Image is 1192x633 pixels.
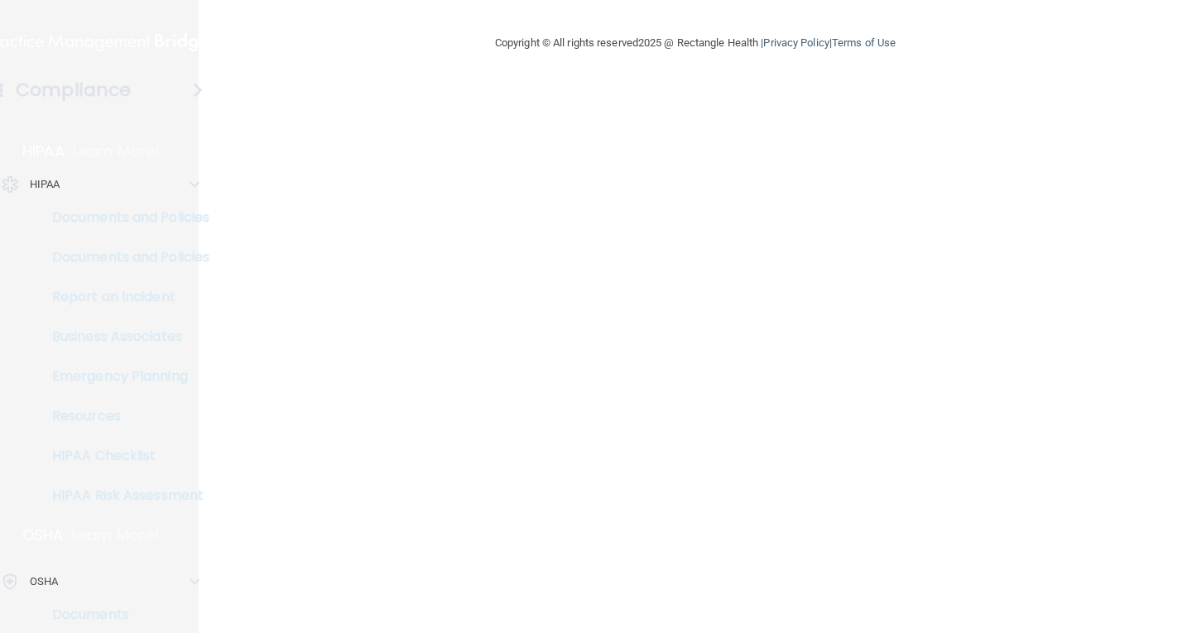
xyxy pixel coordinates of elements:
[11,289,237,305] p: Report an Incident
[11,408,237,424] p: Resources
[72,525,160,545] p: Learn More!
[30,572,58,592] p: OSHA
[16,79,131,102] h4: Compliance
[11,368,237,385] p: Emergency Planning
[763,36,829,49] a: Privacy Policy
[11,448,237,464] p: HIPAA Checklist
[832,36,896,49] a: Terms of Use
[22,141,65,161] p: HIPAA
[11,607,237,623] p: Documents
[11,328,237,345] p: Business Associates
[73,141,161,161] p: Learn More!
[11,487,237,504] p: HIPAA Risk Assessment
[11,249,237,266] p: Documents and Policies
[393,17,997,70] div: Copyright © All rights reserved 2025 @ Rectangle Health | |
[30,175,60,194] p: HIPAA
[11,209,237,226] p: Documents and Policies
[22,525,64,545] p: OSHA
